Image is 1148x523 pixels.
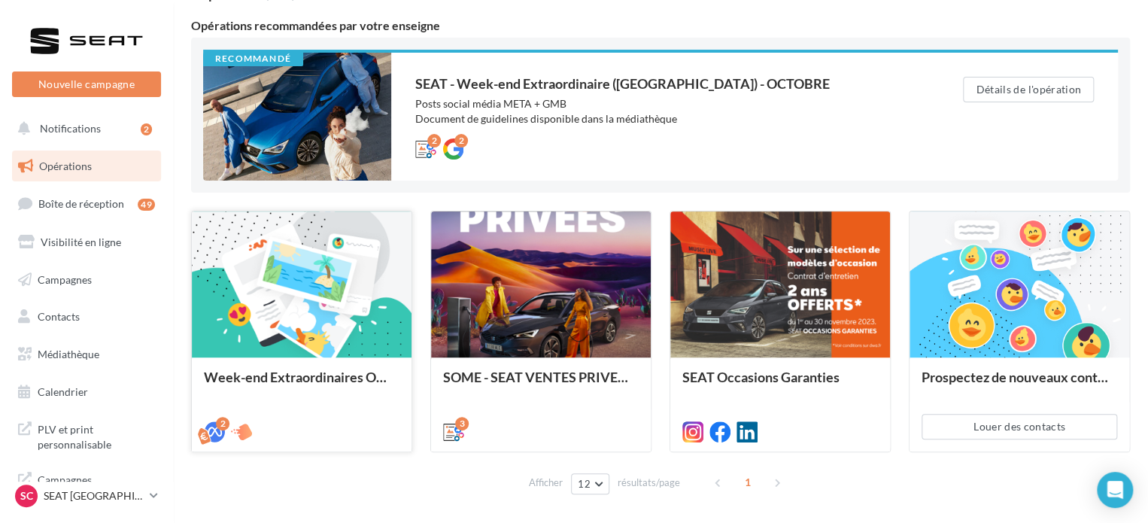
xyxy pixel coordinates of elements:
[216,417,229,430] div: 2
[38,470,155,502] span: Campagnes DataOnDemand
[9,301,164,333] a: Contacts
[9,264,164,296] a: Campagnes
[40,122,101,135] span: Notifications
[571,473,609,494] button: 12
[12,71,161,97] button: Nouvelle campagne
[38,310,80,323] span: Contacts
[415,96,903,126] div: Posts social média META + GMB Document de guidelines disponible dans la médiathèque
[454,134,468,147] div: 2
[204,369,399,400] div: Week-end Extraordinaires Octobre 2025
[9,187,164,220] a: Boîte de réception49
[682,369,878,400] div: SEAT Occasions Garanties
[415,77,903,90] div: SEAT - Week-end Extraordinaire ([GEOGRAPHIC_DATA]) - OCTOBRE
[9,113,158,144] button: Notifications 2
[578,478,591,490] span: 12
[529,476,563,490] span: Afficher
[922,414,1117,439] button: Louer des contacts
[9,376,164,408] a: Calendrier
[9,151,164,182] a: Opérations
[9,227,164,258] a: Visibilité en ligne
[9,464,164,508] a: Campagnes DataOnDemand
[736,470,760,494] span: 1
[38,419,155,452] span: PLV et print personnalisable
[20,488,33,503] span: SC
[455,417,469,430] div: 3
[203,53,303,66] div: Recommandé
[9,413,164,458] a: PLV et print personnalisable
[9,339,164,370] a: Médiathèque
[38,197,124,210] span: Boîte de réception
[12,482,161,510] a: SC SEAT [GEOGRAPHIC_DATA]
[38,385,88,398] span: Calendrier
[963,77,1094,102] button: Détails de l'opération
[138,199,155,211] div: 49
[191,20,1130,32] div: Opérations recommandées par votre enseigne
[443,369,639,400] div: SOME - SEAT VENTES PRIVEES
[44,488,144,503] p: SEAT [GEOGRAPHIC_DATA]
[41,236,121,248] span: Visibilité en ligne
[618,476,680,490] span: résultats/page
[38,348,99,360] span: Médiathèque
[1097,472,1133,508] div: Open Intercom Messenger
[39,160,92,172] span: Opérations
[427,134,441,147] div: 2
[38,272,92,285] span: Campagnes
[141,123,152,135] div: 2
[922,369,1117,400] div: Prospectez de nouveaux contacts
